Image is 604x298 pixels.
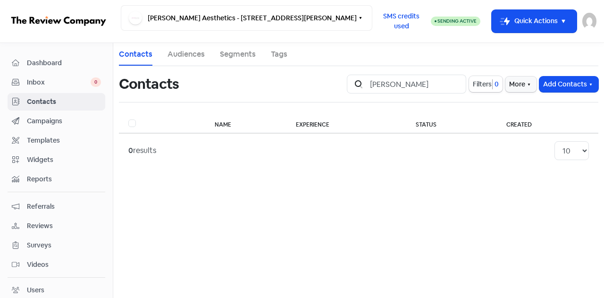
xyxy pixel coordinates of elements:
a: Tags [271,49,287,60]
a: Reports [8,170,105,188]
span: Sending Active [437,18,477,24]
div: Users [27,285,44,295]
h1: Contacts [119,69,179,99]
button: More [505,77,537,92]
img: User [582,13,596,30]
span: Referrals [27,202,101,212]
a: Contacts [119,49,152,60]
a: Reviews [8,217,105,235]
span: Contacts [27,97,101,107]
span: Filters [473,79,492,89]
span: 0 [493,79,499,89]
a: Referrals [8,198,105,215]
button: Add Contacts [539,77,598,92]
span: Widgets [27,155,101,165]
a: Inbox 0 [8,74,105,91]
a: Dashboard [8,54,105,72]
a: Contacts [8,93,105,111]
th: Status [406,114,497,133]
span: SMS credits used [380,11,423,31]
strong: 0 [128,145,133,155]
div: results [128,145,156,156]
span: 0 [91,77,101,87]
th: Name [205,114,286,133]
span: Surveys [27,240,101,250]
span: Reports [27,174,101,184]
th: Created [497,114,598,133]
input: Search [364,75,466,94]
a: Audiences [168,49,205,60]
button: Quick Actions [492,10,577,33]
a: Templates [8,132,105,149]
button: Filters0 [469,76,503,92]
a: Campaigns [8,112,105,130]
span: Campaigns [27,116,101,126]
span: Dashboard [27,58,101,68]
th: Experience [286,114,406,133]
a: SMS credits used [372,16,431,26]
a: Segments [220,49,256,60]
a: Videos [8,256,105,273]
span: Inbox [27,77,91,87]
a: Surveys [8,237,105,254]
button: [PERSON_NAME] Aesthetics - [STREET_ADDRESS][PERSON_NAME] [121,5,372,31]
span: Templates [27,136,101,145]
span: Reviews [27,221,101,231]
a: Widgets [8,151,105,169]
span: Videos [27,260,101,270]
a: Sending Active [431,16,480,27]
